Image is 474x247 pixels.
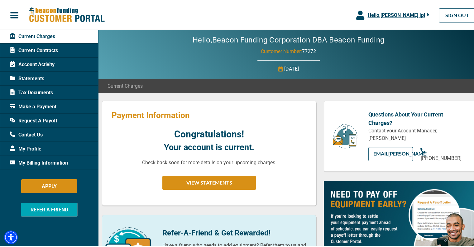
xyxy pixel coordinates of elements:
span: Tax Documents [10,88,53,95]
span: Current Contracts [10,46,58,53]
span: Account Activity [10,60,55,67]
p: Congratulations! [174,126,244,140]
span: 77272 [302,47,316,53]
span: Make a Payment [10,102,56,109]
span: My Profile [10,144,41,151]
h2: Hello, Beacon Funding Corporation DBA Beacon Funding [174,34,403,43]
span: Request A Payoff [10,116,58,123]
button: APPLY [21,178,77,192]
p: Payment Information [112,109,307,119]
img: customer-service.png [331,122,359,148]
p: Contact your Account Manager, [PERSON_NAME] [368,126,465,141]
span: Hello, [PERSON_NAME] Ip ! [367,11,425,17]
div: Accessibility Menu [4,229,18,243]
a: [PHONE_NUMBER] [420,146,465,161]
span: Current Charges [10,32,55,39]
span: [PHONE_NUMBER] [420,154,461,160]
p: Check back soon for more details on your upcoming charges. [142,158,276,165]
p: Questions About Your Current Charges? [368,109,465,126]
p: Refer-A-Friend & Get Rewarded! [162,226,307,237]
img: Beacon Funding Customer Portal Logo [29,6,105,22]
p: [DATE] [284,64,299,72]
span: Current Charges [108,81,143,89]
button: VIEW STATEMENTS [162,175,256,189]
p: Your account is current. [164,140,254,153]
span: Contact Us [10,130,43,137]
span: Statements [10,74,44,81]
a: EMAIL[PERSON_NAME] [368,146,413,160]
span: My Billing Information [10,158,68,165]
button: REFER A FRIEND [21,201,78,215]
span: Customer Number: [261,47,302,53]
